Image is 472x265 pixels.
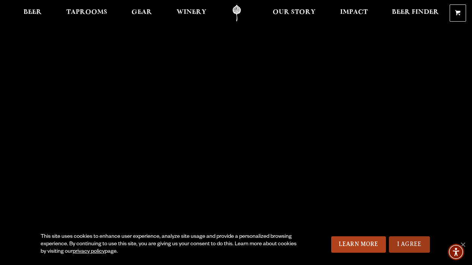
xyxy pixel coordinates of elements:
div: Accessibility Menu [448,244,464,260]
a: privacy policy [73,249,105,255]
div: This site uses cookies to enhance user experience, analyze site usage and provide a personalized ... [41,233,301,256]
span: Beer Finder [392,9,439,15]
a: Beer [19,5,47,22]
a: Impact [335,5,373,22]
a: Odell Home [223,5,251,22]
a: Taprooms [61,5,112,22]
span: Our Story [273,9,316,15]
a: Our Story [268,5,320,22]
a: Gear [127,5,157,22]
span: Taprooms [66,9,107,15]
a: I Agree [389,236,430,253]
span: Gear [132,9,152,15]
a: Winery [172,5,211,22]
a: Beer Finder [387,5,444,22]
a: Learn More [331,236,386,253]
span: Impact [340,9,368,15]
span: Beer [23,9,42,15]
span: Winery [177,9,206,15]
